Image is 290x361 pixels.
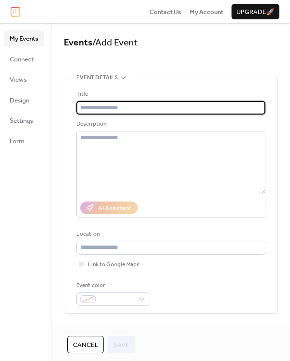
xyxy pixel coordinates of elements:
[76,89,263,99] div: Title
[189,7,223,16] a: My Account
[76,281,147,290] div: Event color
[10,116,33,126] span: Settings
[10,75,27,85] span: Views
[10,96,29,105] span: Design
[232,4,279,19] button: Upgrade🚀
[67,336,104,353] button: Cancel
[149,7,181,17] span: Contact Us
[149,7,181,16] a: Contact Us
[10,136,25,146] span: Form
[4,30,44,46] a: My Events
[10,55,34,64] span: Connect
[10,34,38,43] span: My Events
[4,113,44,128] a: Settings
[76,230,263,239] div: Location
[64,34,92,52] a: Events
[4,51,44,67] a: Connect
[92,34,138,52] span: / Add Event
[88,260,140,270] span: Link to Google Maps
[189,7,223,17] span: My Account
[236,7,275,17] span: Upgrade 🚀
[11,6,20,17] img: logo
[4,133,44,148] a: Form
[76,73,118,83] span: Event details
[4,92,44,108] a: Design
[4,72,44,87] a: Views
[76,119,263,129] div: Description
[76,325,117,335] span: Date and time
[73,340,98,350] span: Cancel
